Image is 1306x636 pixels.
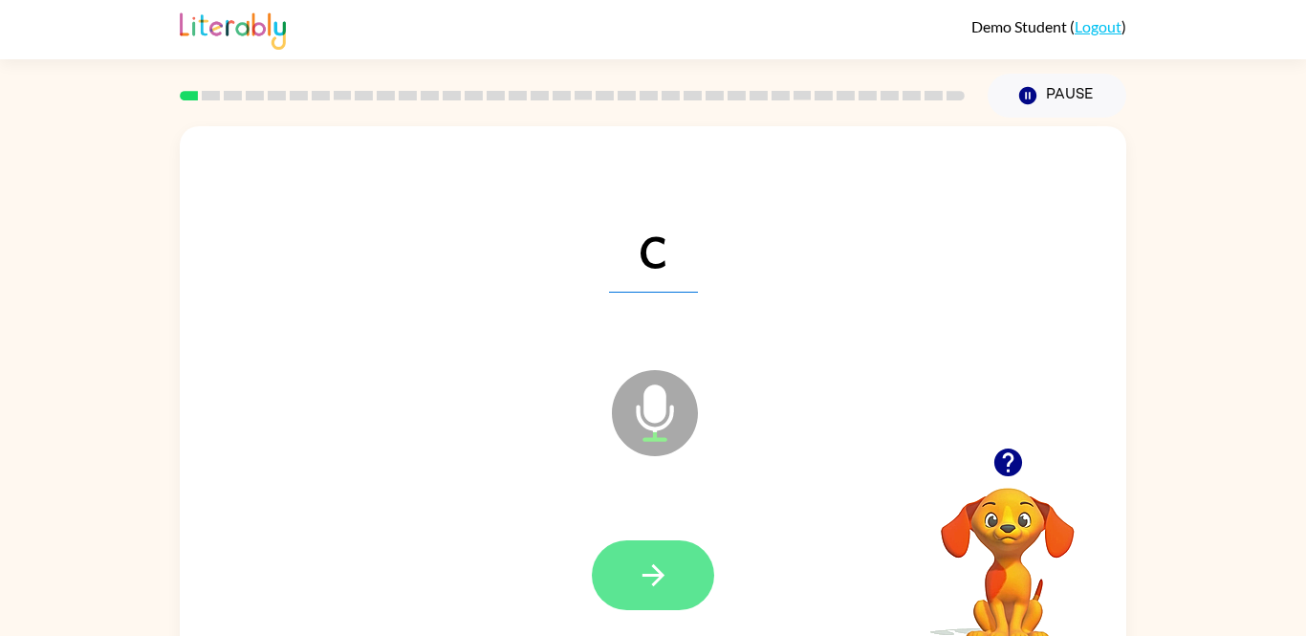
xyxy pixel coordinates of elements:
[180,8,286,50] img: Literably
[1075,17,1121,35] a: Logout
[609,193,698,293] span: c
[971,17,1070,35] span: Demo Student
[988,74,1126,118] button: Pause
[971,17,1126,35] div: ( )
